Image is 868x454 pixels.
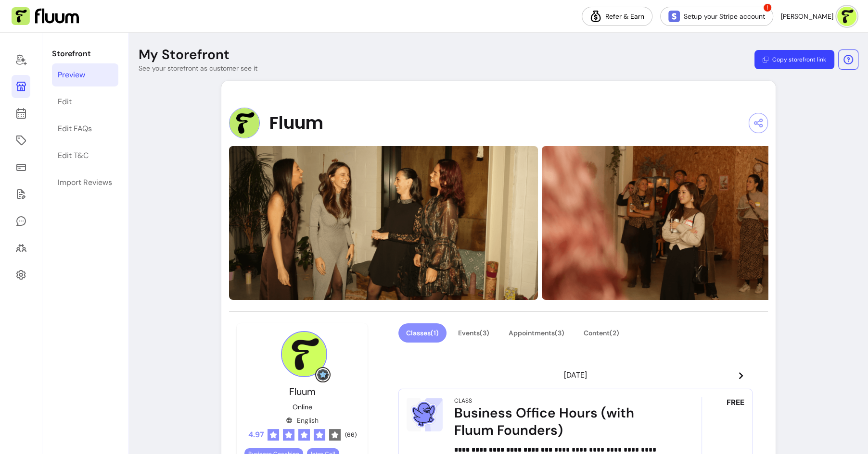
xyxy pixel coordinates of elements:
[763,3,772,12] span: !
[58,150,89,161] div: Edit T&C
[58,96,72,108] div: Edit
[229,108,260,138] img: Provider image
[139,63,257,73] p: See your storefront as customer see it
[345,431,356,439] span: ( 66 )
[781,7,856,26] button: avatar[PERSON_NAME]
[12,48,30,71] a: Home
[52,48,118,60] p: Storefront
[12,263,30,286] a: Settings
[12,156,30,179] a: Sales
[576,323,627,343] button: Content(2)
[269,113,323,133] span: Fluum
[52,144,118,167] a: Edit T&C
[58,177,112,188] div: Import Reviews
[398,366,753,385] header: [DATE]
[542,146,851,300] img: https://d22cr2pskkweo8.cloudfront.net/bebc8608-c9bb-47e6-9180-4ba40991fc76
[292,402,312,412] p: Online
[781,12,833,21] span: [PERSON_NAME]
[139,46,230,63] p: My Storefront
[52,63,118,86] a: Preview
[501,323,572,343] button: Appointments(3)
[12,236,30,259] a: Clients
[407,397,443,431] img: Business Office Hours (with Fluum Founders)
[281,331,327,377] img: Provider image
[12,209,30,233] a: My Messages
[317,369,329,380] img: Grow
[837,7,856,26] img: avatar
[58,123,92,135] div: Edit FAQs
[289,385,315,398] span: Fluum
[754,50,834,69] button: Copy storefront link
[52,90,118,113] a: Edit
[12,7,79,25] img: Fluum Logo
[12,102,30,125] a: Calendar
[582,7,652,26] a: Refer & Earn
[52,171,118,194] a: Import Reviews
[12,75,30,98] a: Storefront
[248,429,264,441] span: 4.97
[454,397,472,405] div: Class
[668,11,680,22] img: Stripe Icon
[58,69,85,81] div: Preview
[454,405,675,439] div: Business Office Hours (with Fluum Founders)
[398,323,447,343] button: Classes(1)
[286,416,318,425] div: English
[229,146,538,300] img: https://d22cr2pskkweo8.cloudfront.net/7da0f95d-a9ed-4b41-b915-5433de84e032
[52,117,118,140] a: Edit FAQs
[727,397,744,408] span: FREE
[12,129,30,152] a: Offerings
[660,7,773,26] a: Setup your Stripe account
[12,183,30,206] a: Forms
[450,323,497,343] button: Events(3)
